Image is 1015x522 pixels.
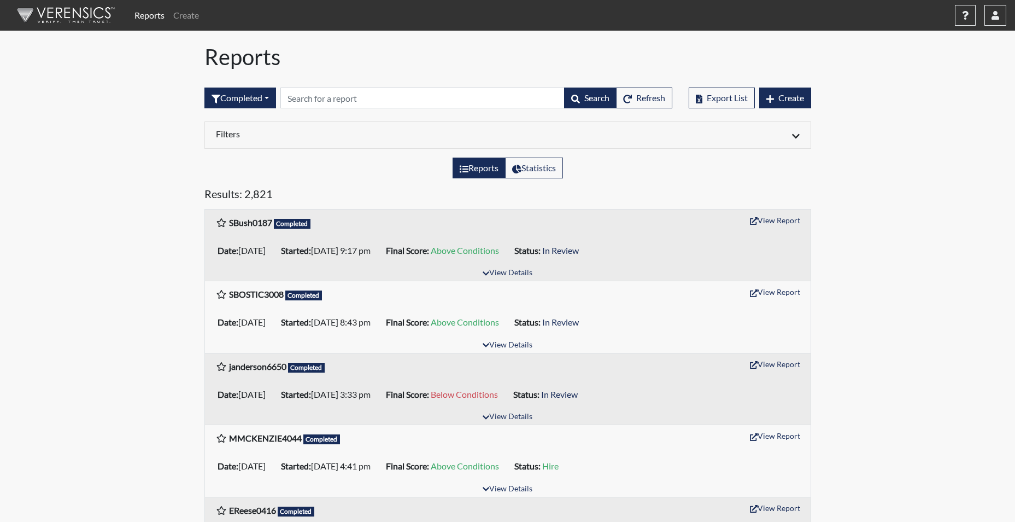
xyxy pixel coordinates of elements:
span: Create [778,92,804,103]
h6: Filters [216,129,500,139]
b: EReese0416 [229,505,276,515]
b: Final Score: [386,317,429,327]
li: [DATE] 8:43 pm [277,314,382,331]
span: Completed [278,507,315,517]
b: SBOSTIC3008 [229,289,284,299]
button: View Report [745,283,805,300]
button: View Report [745,212,805,229]
span: In Review [542,245,579,256]
button: View Report [745,356,805,373]
li: [DATE] [213,242,277,259]
h5: Results: 2,821 [204,187,811,205]
button: View Details [478,266,537,281]
button: View Details [478,482,537,497]
button: View Report [745,500,805,517]
button: View Details [478,410,537,425]
a: Create [169,4,203,26]
h1: Reports [204,44,811,70]
div: Filter by interview status [204,88,276,108]
button: Search [564,88,617,108]
span: Export List [707,92,748,103]
li: [DATE] 4:41 pm [277,457,382,475]
b: Started: [281,317,311,327]
span: Above Conditions [431,317,499,327]
span: Completed [285,291,322,300]
b: SBush0187 [229,217,272,228]
label: View the list of reports [453,158,506,178]
span: Refresh [636,92,665,103]
span: Completed [288,363,325,373]
span: Below Conditions [431,389,498,399]
a: Reports [130,4,169,26]
li: [DATE] 3:33 pm [277,386,382,403]
span: Above Conditions [431,461,499,471]
span: Search [584,92,609,103]
b: Status: [513,389,539,399]
b: MMCKENZIE4044 [229,433,302,443]
li: [DATE] [213,386,277,403]
button: View Details [478,338,537,353]
button: Completed [204,88,276,108]
b: janderson6650 [229,361,286,372]
b: Started: [281,461,311,471]
label: View statistics about completed interviews [505,158,563,178]
b: Date: [218,245,238,256]
li: [DATE] [213,314,277,331]
span: Completed [303,434,341,444]
b: Final Score: [386,389,429,399]
b: Status: [514,245,541,256]
b: Final Score: [386,461,429,471]
input: Search by Registration ID, Interview Number, or Investigation Name. [280,88,565,108]
b: Started: [281,245,311,256]
div: Click to expand/collapse filters [208,129,808,142]
span: Hire [542,461,559,471]
b: Date: [218,389,238,399]
span: Above Conditions [431,245,499,256]
button: Refresh [616,88,672,108]
b: Started: [281,389,311,399]
button: Export List [689,88,755,108]
span: In Review [541,389,578,399]
button: View Report [745,427,805,444]
button: Create [759,88,811,108]
span: In Review [542,317,579,327]
b: Date: [218,461,238,471]
span: Completed [274,219,311,229]
li: [DATE] [213,457,277,475]
b: Final Score: [386,245,429,256]
li: [DATE] 9:17 pm [277,242,382,259]
b: Status: [514,461,541,471]
b: Date: [218,317,238,327]
b: Status: [514,317,541,327]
